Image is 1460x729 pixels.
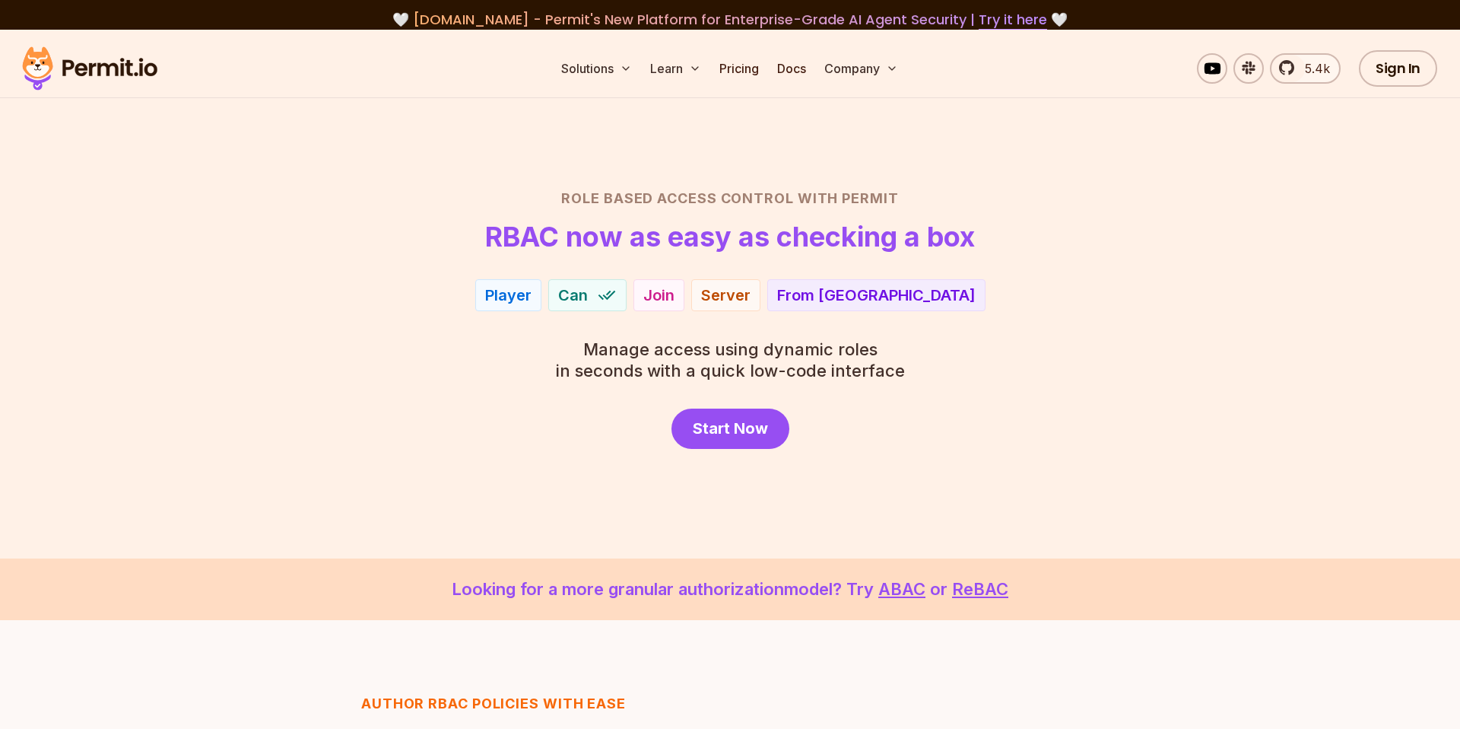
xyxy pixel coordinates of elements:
[15,43,164,94] img: Permit logo
[818,53,904,84] button: Company
[771,53,812,84] a: Docs
[36,9,1423,30] div: 🤍 🤍
[556,339,905,360] span: Manage access using dynamic roles
[1296,59,1330,78] span: 5.4k
[777,285,976,306] div: From [GEOGRAPHIC_DATA]
[979,10,1047,30] a: Try it here
[556,339,905,381] p: in seconds with a quick low-code interface
[671,409,789,449] a: Start Now
[693,418,768,439] span: Start Now
[361,693,776,715] h3: Author RBAC POLICIES with EASE
[1270,53,1341,84] a: 5.4k
[1359,50,1437,87] a: Sign In
[952,579,1008,599] a: ReBAC
[701,285,751,306] div: Server
[643,285,674,306] div: Join
[878,579,925,599] a: ABAC
[36,577,1423,602] p: Looking for a more granular authorization model? Try or
[198,188,1262,209] h2: Role Based Access Control
[713,53,765,84] a: Pricing
[558,285,588,306] span: Can
[413,10,1047,29] span: [DOMAIN_NAME] - Permit's New Platform for Enterprise-Grade AI Agent Security |
[555,53,638,84] button: Solutions
[644,53,707,84] button: Learn
[798,188,899,209] span: with Permit
[485,285,532,306] div: Player
[485,221,975,252] h1: RBAC now as easy as checking a box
